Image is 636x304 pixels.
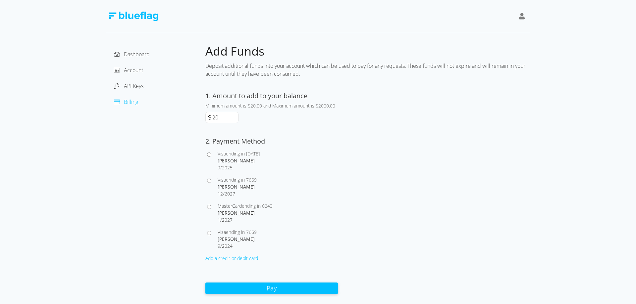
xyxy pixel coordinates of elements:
[225,191,235,197] span: 2027
[218,183,338,190] div: [PERSON_NAME]
[218,164,220,171] span: 9
[218,236,338,242] div: [PERSON_NAME]
[114,82,143,90] a: API Keys
[124,98,138,106] span: Billing
[222,164,233,171] span: 2025
[218,229,226,235] span: Visa
[218,209,338,216] div: [PERSON_NAME]
[205,91,307,100] label: 1. Amount to add to your balance
[205,255,338,262] div: Add a credit or debit card
[218,157,338,164] div: [PERSON_NAME]
[109,12,158,21] img: Blue Flag Logo
[226,229,257,235] span: ending in 7669
[114,51,150,58] a: Dashboard
[218,177,226,183] span: Visa
[226,177,257,183] span: ending in 7669
[223,191,225,197] span: /
[205,59,530,80] div: Deposit additional funds into your account which can be used to pay for any requests. These funds...
[114,66,143,74] a: Account
[218,203,242,209] span: MasterCard
[205,282,338,294] button: Pay
[218,151,226,157] span: Visa
[218,191,223,197] span: 12
[205,102,338,109] div: Minimum amount is $20.00 and Maximum amount is $2000.00
[218,243,220,249] span: 9
[124,82,143,90] span: API Keys
[124,66,143,74] span: Account
[222,217,233,223] span: 2027
[205,137,265,146] label: 2. Payment Method
[114,98,138,106] a: Billing
[226,151,260,157] span: ending in [DATE]
[220,217,222,223] span: /
[222,243,233,249] span: 2024
[218,217,220,223] span: 1
[242,203,273,209] span: ending in 0243
[205,43,264,59] span: Add Funds
[220,164,222,171] span: /
[220,243,222,249] span: /
[124,51,150,58] span: Dashboard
